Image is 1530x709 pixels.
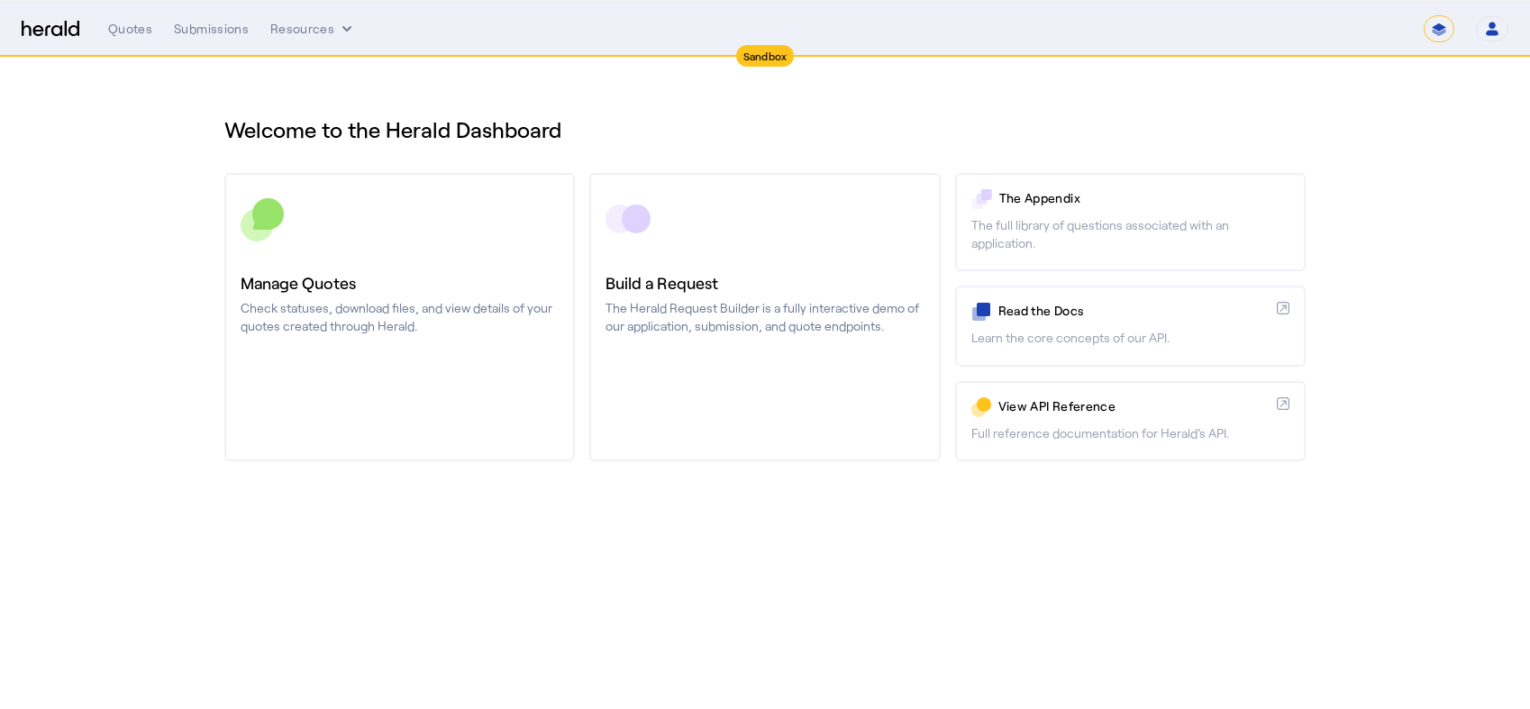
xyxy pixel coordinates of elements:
[270,20,356,38] button: Resources dropdown menu
[955,286,1306,366] a: Read the DocsLearn the core concepts of our API.
[108,20,152,38] div: Quotes
[955,381,1306,461] a: View API ReferenceFull reference documentation for Herald's API.
[998,302,1270,320] p: Read the Docs
[241,270,559,295] h3: Manage Quotes
[971,216,1289,252] p: The full library of questions associated with an application.
[241,299,559,335] p: Check statuses, download files, and view details of your quotes created through Herald.
[955,173,1306,271] a: The AppendixThe full library of questions associated with an application.
[22,21,79,38] img: Herald Logo
[174,20,249,38] div: Submissions
[971,424,1289,442] p: Full reference documentation for Herald's API.
[224,173,575,461] a: Manage QuotesCheck statuses, download files, and view details of your quotes created through Herald.
[224,115,1306,144] h1: Welcome to the Herald Dashboard
[736,45,795,67] div: Sandbox
[606,299,924,335] p: The Herald Request Builder is a fully interactive demo of our application, submission, and quote ...
[971,329,1289,347] p: Learn the core concepts of our API.
[999,189,1289,207] p: The Appendix
[998,397,1270,415] p: View API Reference
[606,270,924,295] h3: Build a Request
[589,173,940,461] a: Build a RequestThe Herald Request Builder is a fully interactive demo of our application, submiss...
